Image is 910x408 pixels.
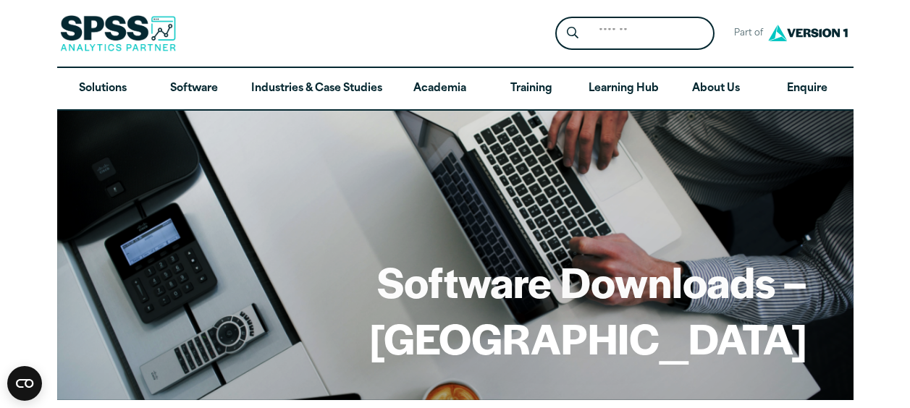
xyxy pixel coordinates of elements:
[670,68,762,110] a: About Us
[104,253,807,365] h1: Software Downloads – [GEOGRAPHIC_DATA]
[57,68,148,110] a: Solutions
[57,68,854,110] nav: Desktop version of site main menu
[726,23,764,44] span: Part of
[555,17,715,51] form: Site Header Search Form
[394,68,485,110] a: Academia
[559,20,586,47] button: Search magnifying glass icon
[7,366,42,401] button: Open CMP widget
[60,15,176,51] img: SPSS Analytics Partner
[567,27,578,39] svg: Search magnifying glass icon
[240,68,394,110] a: Industries & Case Studies
[485,68,576,110] a: Training
[764,20,851,46] img: Version1 Logo
[762,68,853,110] a: Enquire
[577,68,670,110] a: Learning Hub
[148,68,240,110] a: Software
